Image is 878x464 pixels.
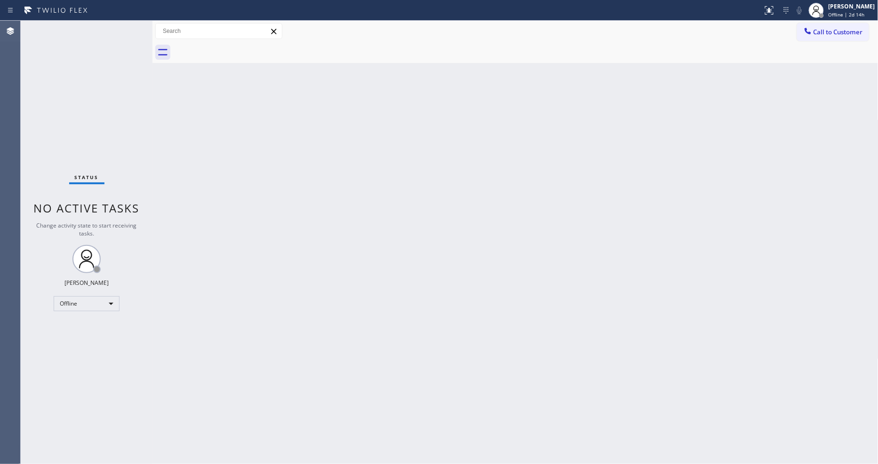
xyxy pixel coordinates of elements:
input: Search [156,24,282,39]
span: Call to Customer [814,28,863,36]
button: Call to Customer [797,23,869,41]
div: [PERSON_NAME] [64,279,109,287]
button: Mute [793,4,806,17]
span: No active tasks [34,200,140,216]
div: [PERSON_NAME] [829,2,875,10]
div: Offline [54,296,120,311]
span: Status [75,174,99,181]
span: Change activity state to start receiving tasks. [37,221,137,237]
span: Offline | 2d 14h [829,11,865,18]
